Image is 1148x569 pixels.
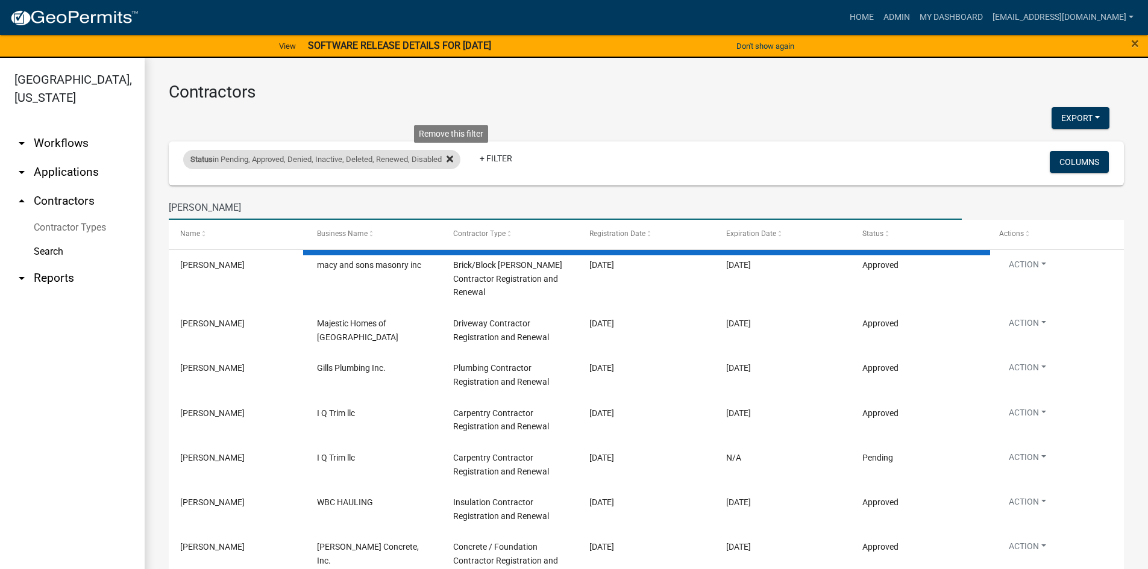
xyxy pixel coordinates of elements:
[999,361,1056,379] button: Action
[589,229,645,238] span: Registration Date
[180,542,245,552] span: Paul Ely
[862,363,899,373] span: Approved
[14,165,29,179] i: arrow_drop_down
[726,319,751,328] span: 10/02/2026
[589,260,614,270] span: 10/08/2025
[732,36,799,56] button: Don't show again
[317,229,368,238] span: Business Name
[999,317,1056,334] button: Action
[726,453,741,462] span: N/A
[180,319,245,328] span: Jessica Ritchie
[180,260,245,270] span: evan macy
[453,453,549,476] span: Carpentry Contractor Registration and Renewal
[862,453,893,462] span: Pending
[453,408,549,432] span: Carpentry Contractor Registration and Renewal
[190,155,213,164] span: Status
[453,319,549,342] span: Driveway Contractor Registration and Renewal
[14,271,29,285] i: arrow_drop_down
[1050,151,1109,173] button: Columns
[305,220,441,249] datatable-header-cell: Business Name
[169,220,305,249] datatable-header-cell: Name
[589,497,614,507] span: 09/23/2025
[14,136,29,151] i: arrow_drop_down
[862,408,899,418] span: Approved
[169,82,1124,102] h3: Contractors
[862,319,899,328] span: Approved
[999,258,1056,276] button: Action
[453,497,549,521] span: Insulation Contractor Registration and Renewal
[845,6,879,29] a: Home
[915,6,988,29] a: My Dashboard
[453,229,506,238] span: Contractor Type
[14,194,29,208] i: arrow_drop_up
[862,542,899,552] span: Approved
[180,497,245,507] span: Christopher Jackson
[180,363,245,373] span: Gary Gillham
[589,542,614,552] span: 09/22/2025
[726,542,751,552] span: 09/21/2026
[1131,35,1139,52] span: ×
[999,496,1056,513] button: Action
[589,363,614,373] span: 09/30/2025
[726,408,751,418] span: 09/20/2026
[988,220,1124,249] datatable-header-cell: Actions
[180,229,200,238] span: Name
[470,148,522,169] a: + Filter
[317,260,421,270] span: macy and sons masonry inc
[183,150,460,169] div: in Pending, Approved, Denied, Inactive, Deleted, Renewed, Disabled
[589,319,614,328] span: 10/03/2025
[862,229,883,238] span: Status
[726,229,776,238] span: Expiration Date
[1131,36,1139,51] button: Close
[851,220,987,249] datatable-header-cell: Status
[274,36,301,56] a: View
[1052,107,1109,129] button: Export
[715,220,851,249] datatable-header-cell: Expiration Date
[726,497,751,507] span: 10/04/2026
[317,542,419,565] span: Ely Concrete, Inc.
[999,229,1024,238] span: Actions
[589,453,614,462] span: 09/24/2025
[453,260,562,297] span: Brick/Block Mason Contractor Registration and Renewal
[317,453,355,462] span: I Q Trim llc
[999,406,1056,424] button: Action
[578,220,714,249] datatable-header-cell: Registration Date
[169,195,962,220] input: Search for contractors
[589,408,614,418] span: 09/24/2025
[999,451,1056,468] button: Action
[862,497,899,507] span: Approved
[180,408,245,418] span: Rocco Loro
[317,408,355,418] span: I Q Trim llc
[879,6,915,29] a: Admin
[317,363,386,373] span: Gills Plumbing Inc.
[453,363,549,387] span: Plumbing Contractor Registration and Renewal
[999,540,1056,558] button: Action
[988,6,1138,29] a: [EMAIL_ADDRESS][DOMAIN_NAME]
[180,453,245,462] span: Rocco Loro
[862,260,899,270] span: Approved
[317,497,373,507] span: WBC HAULING
[726,260,751,270] span: 10/01/2026
[317,319,398,342] span: Majestic Homes of Lafayette
[308,40,491,51] strong: SOFTWARE RELEASE DETAILS FOR [DATE]
[726,363,751,373] span: 09/26/2026
[414,125,488,143] div: Remove this filter
[442,220,578,249] datatable-header-cell: Contractor Type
